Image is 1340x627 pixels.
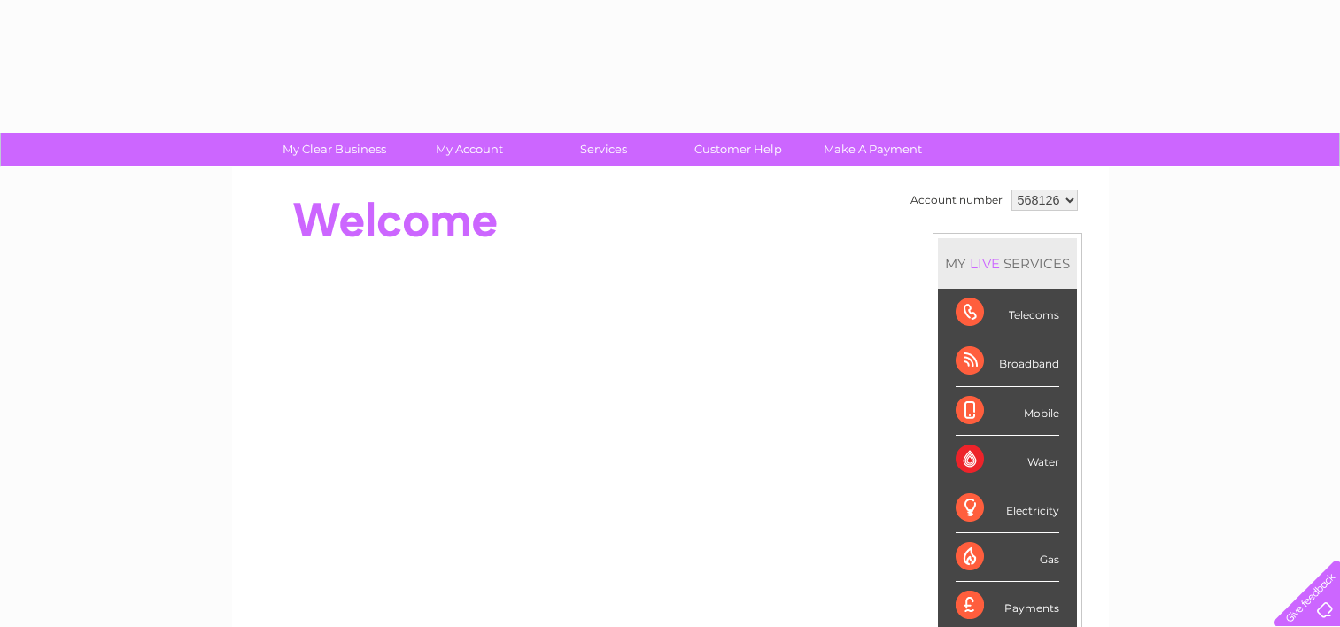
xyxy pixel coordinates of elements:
[956,436,1059,484] div: Water
[956,337,1059,386] div: Broadband
[800,133,946,166] a: Make A Payment
[261,133,407,166] a: My Clear Business
[956,533,1059,582] div: Gas
[956,387,1059,436] div: Mobile
[906,185,1007,215] td: Account number
[966,255,1003,272] div: LIVE
[938,238,1077,289] div: MY SERVICES
[956,289,1059,337] div: Telecoms
[665,133,811,166] a: Customer Help
[956,484,1059,533] div: Electricity
[396,133,542,166] a: My Account
[531,133,677,166] a: Services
